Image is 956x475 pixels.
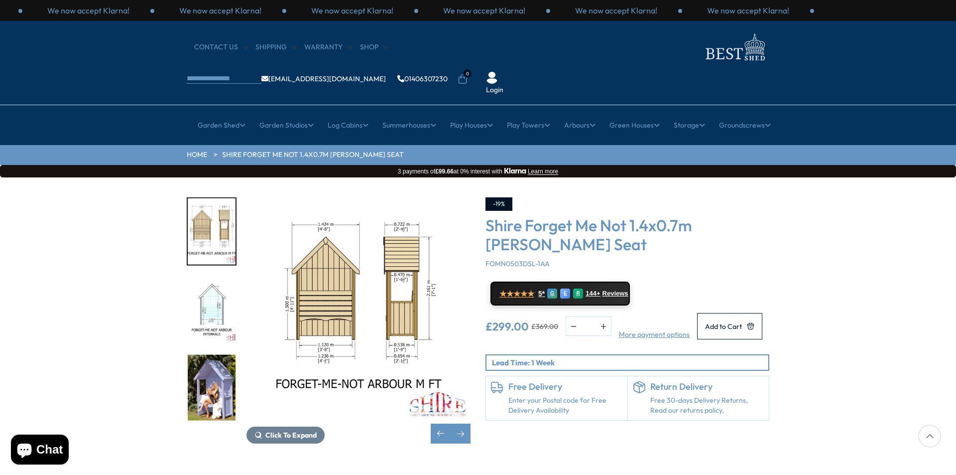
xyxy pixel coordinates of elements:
[188,198,236,265] img: Forget-Me-NotArbourA06341MFT_ffae5b63-97fc-48ca-9b67-ffe14d32c4ab_200x200.jpg
[328,113,368,138] a: Log Cabins
[450,113,493,138] a: Play Houses
[154,5,286,16] div: 2 / 3
[485,197,512,211] div: -19%
[564,113,596,138] a: Arbours
[451,424,471,444] div: Next slide
[700,31,769,63] img: logo
[560,289,570,299] div: E
[22,5,154,16] div: 1 / 3
[187,276,237,344] div: 4 / 7
[531,323,558,330] del: £369.00
[443,5,525,16] p: We now accept Klarna!
[508,396,622,415] a: Enter your Postal code for Free Delivery Availability
[490,282,630,306] a: ★★★★★ 5* G E R 144+ Reviews
[486,72,498,84] img: User Icon
[286,5,418,16] div: 3 / 3
[674,113,705,138] a: Storage
[609,113,660,138] a: Green Houses
[187,150,207,160] a: HOME
[311,5,393,16] p: We now accept Klarna!
[304,42,353,52] a: Warranty
[486,85,503,95] a: Login
[463,69,472,78] span: 0
[246,197,471,422] img: Shire Forget Me Not 1.4x0.7m Arbour Seat - Best Shed
[255,42,297,52] a: Shipping
[573,289,583,299] div: R
[188,277,236,343] img: Forget-Me-NotArbourA06341INTERNALS_cc3853f8-1280-4bc2-bc90-194c9f269a77_200x200.jpg
[265,431,317,440] span: Click To Expand
[458,74,468,84] a: 0
[360,42,388,52] a: Shop
[187,353,237,422] div: 5 / 7
[179,5,261,16] p: We now accept Klarna!
[650,396,764,415] p: Free 30-days Delivery Returns, Read our returns policy.
[485,259,550,268] span: FOMN0503DSL-1AA
[697,313,762,339] button: Add to Cart
[8,435,72,467] inbox-online-store-chat: Shopify online store chat
[259,113,314,138] a: Garden Studios
[550,5,682,16] div: 2 / 3
[261,75,386,82] a: [EMAIL_ADDRESS][DOMAIN_NAME]
[47,5,129,16] p: We now accept Klarna!
[682,5,814,16] div: 3 / 3
[619,330,690,340] a: More payment options
[485,216,769,254] h3: Shire Forget Me Not 1.4x0.7m [PERSON_NAME] Seat
[246,427,325,444] button: Click To Expand
[719,113,771,138] a: Groundscrews
[418,5,550,16] div: 1 / 3
[431,424,451,444] div: Previous slide
[586,290,600,298] span: 144+
[507,113,550,138] a: Play Towers
[602,290,628,298] span: Reviews
[707,5,789,16] p: We now accept Klarna!
[382,113,436,138] a: Summerhouses
[650,381,764,392] h6: Return Delivery
[575,5,657,16] p: We now accept Klarna!
[188,354,236,421] img: Forget-me-notArbour_47b96dda-eaef-4f24-b889-af08df4588b8_200x200.jpg
[246,197,471,444] div: 3 / 7
[705,323,742,330] span: Add to Cart
[547,289,557,299] div: G
[397,75,448,82] a: 01406307230
[508,381,622,392] h6: Free Delivery
[499,289,534,299] span: ★★★★★
[194,42,248,52] a: CONTACT US
[485,321,529,332] ins: £299.00
[492,357,768,368] p: Lead Time: 1 Week
[198,113,245,138] a: Garden Shed
[222,150,404,160] a: Shire Forget Me Not 1.4x0.7m [PERSON_NAME] Seat
[187,197,237,266] div: 3 / 7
